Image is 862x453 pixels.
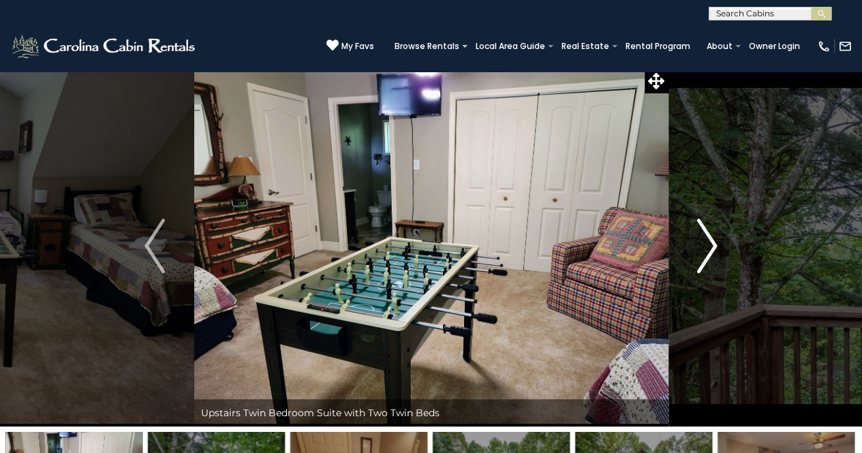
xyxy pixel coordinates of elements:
img: phone-regular-white.png [817,40,831,53]
button: Previous [116,65,194,426]
div: Upstairs Twin Bedroom Suite with Two Twin Beds [194,399,668,426]
span: My Favs [341,40,374,52]
button: Next [668,65,746,426]
a: About [700,37,739,56]
a: Browse Rentals [388,37,466,56]
a: Real Estate [555,37,616,56]
a: My Favs [326,39,374,53]
img: mail-regular-white.png [838,40,852,53]
img: arrow [144,219,165,273]
a: Local Area Guide [469,37,552,56]
img: White-1-2.png [10,33,199,60]
a: Rental Program [619,37,697,56]
img: arrow [697,219,718,273]
a: Owner Login [742,37,807,56]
